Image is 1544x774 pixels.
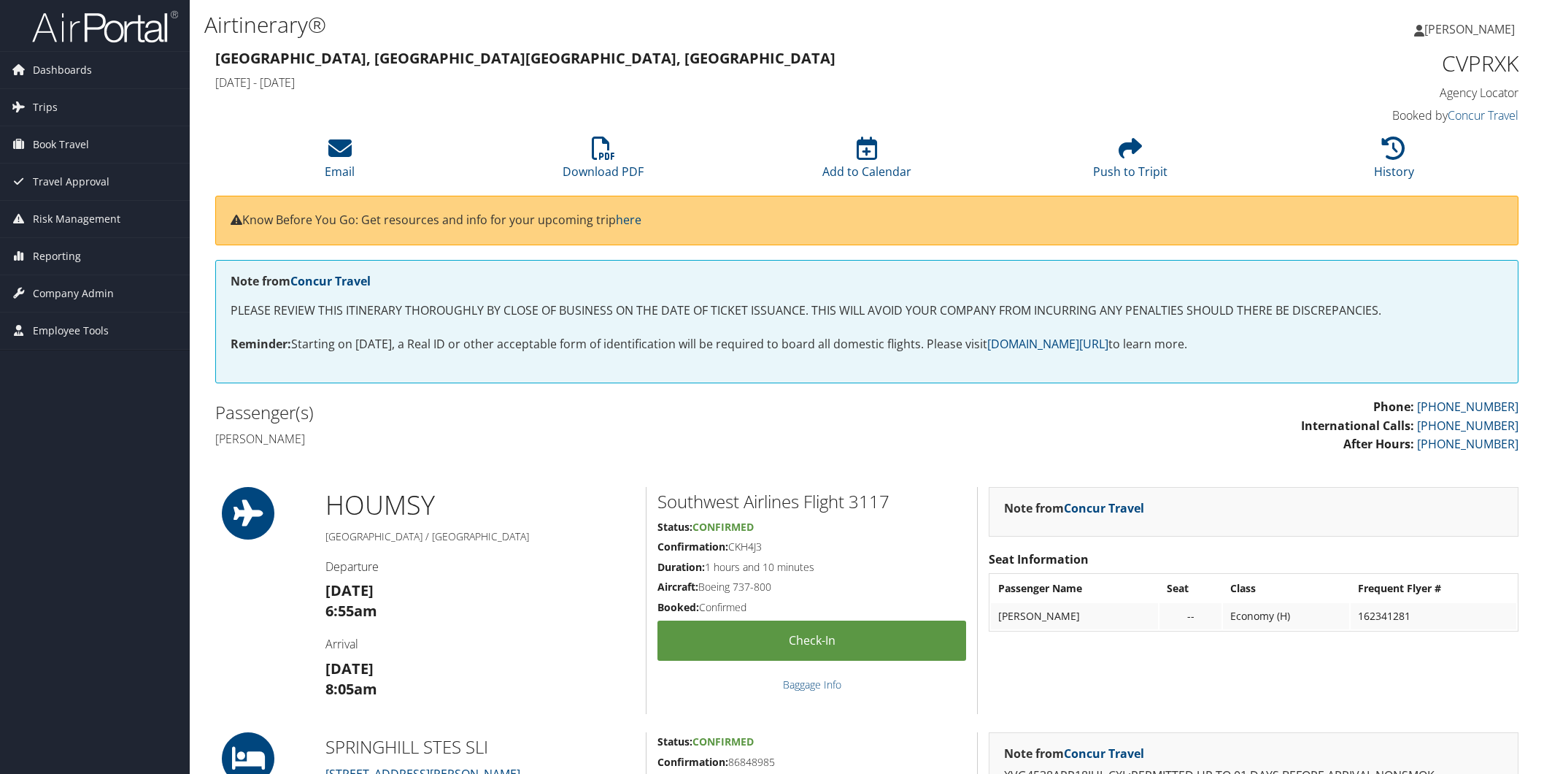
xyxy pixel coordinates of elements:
h4: [DATE] - [DATE] [215,74,1187,91]
strong: Seat Information [989,551,1089,567]
h1: HOU MSY [325,487,635,524]
span: Trips [33,89,58,126]
a: Check-in [657,621,966,661]
span: Risk Management [33,201,120,237]
a: [DOMAIN_NAME][URL] [987,336,1108,352]
span: Travel Approval [33,164,109,200]
th: Seat [1159,575,1221,602]
th: Passenger Name [991,575,1158,602]
h2: SPRINGHILL STES SLI [325,735,635,759]
span: Company Admin [33,275,114,312]
h5: 1 hours and 10 minutes [657,560,966,575]
h4: Departure [325,559,635,575]
strong: Duration: [657,560,705,574]
h4: [PERSON_NAME] [215,431,856,447]
strong: 8:05am [325,679,377,699]
h2: Passenger(s) [215,400,856,425]
strong: Reminder: [231,336,291,352]
h1: CVPRXK [1209,48,1518,79]
span: Reporting [33,238,81,275]
th: Class [1223,575,1349,602]
strong: Note from [1004,500,1144,516]
a: Concur Travel [290,273,371,289]
strong: [GEOGRAPHIC_DATA], [GEOGRAPHIC_DATA] [GEOGRAPHIC_DATA], [GEOGRAPHIC_DATA] [215,48,835,68]
a: Add to Calendar [822,145,911,180]
h1: Airtinerary® [204,9,1088,40]
span: Confirmed [692,520,754,534]
a: Baggage Info [783,678,841,691]
h5: CKH4J3 [657,540,966,554]
span: Employee Tools [33,313,109,349]
td: [PERSON_NAME] [991,603,1158,629]
strong: [DATE] [325,580,374,600]
td: Economy (H) [1223,603,1349,629]
a: Concur Travel [1064,500,1144,516]
th: Frequent Flyer # [1351,575,1516,602]
h5: 86848985 [657,755,966,770]
a: History [1374,145,1414,180]
span: [PERSON_NAME] [1424,21,1515,37]
h4: Agency Locator [1209,85,1518,101]
span: Book Travel [33,126,89,163]
strong: Status: [657,735,692,748]
strong: Phone: [1373,399,1414,415]
h4: Booked by [1209,107,1518,123]
p: Know Before You Go: Get resources and info for your upcoming trip [231,211,1503,230]
p: Starting on [DATE], a Real ID or other acceptable form of identification will be required to boar... [231,335,1503,354]
strong: Note from [231,273,371,289]
a: Concur Travel [1448,107,1518,123]
strong: International Calls: [1301,418,1414,434]
img: airportal-logo.png [32,9,178,44]
div: -- [1167,610,1214,623]
a: Push to Tripit [1093,145,1167,180]
a: [PERSON_NAME] [1414,7,1529,51]
td: 162341281 [1351,603,1516,629]
h5: Boeing 737-800 [657,580,966,594]
a: [PHONE_NUMBER] [1417,399,1518,415]
strong: 6:55am [325,601,377,621]
a: Email [325,145,355,180]
strong: Note from [1004,746,1144,762]
h2: Southwest Airlines Flight 3117 [657,489,966,514]
strong: Confirmation: [657,540,728,553]
strong: [DATE] [325,659,374,678]
p: PLEASE REVIEW THIS ITINERARY THOROUGHLY BY CLOSE OF BUSINESS ON THE DATE OF TICKET ISSUANCE. THIS... [231,302,1503,321]
strong: Aircraft: [657,580,698,594]
strong: Booked: [657,600,699,614]
a: Download PDF [563,145,644,180]
a: [PHONE_NUMBER] [1417,418,1518,434]
a: here [616,212,641,228]
h4: Arrival [325,636,635,652]
strong: Confirmation: [657,755,728,769]
span: Confirmed [692,735,754,748]
strong: After Hours: [1343,436,1414,452]
strong: Status: [657,520,692,534]
span: Dashboards [33,52,92,88]
h5: Confirmed [657,600,966,615]
a: [PHONE_NUMBER] [1417,436,1518,452]
h5: [GEOGRAPHIC_DATA] / [GEOGRAPHIC_DATA] [325,529,635,544]
a: Concur Travel [1064,746,1144,762]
